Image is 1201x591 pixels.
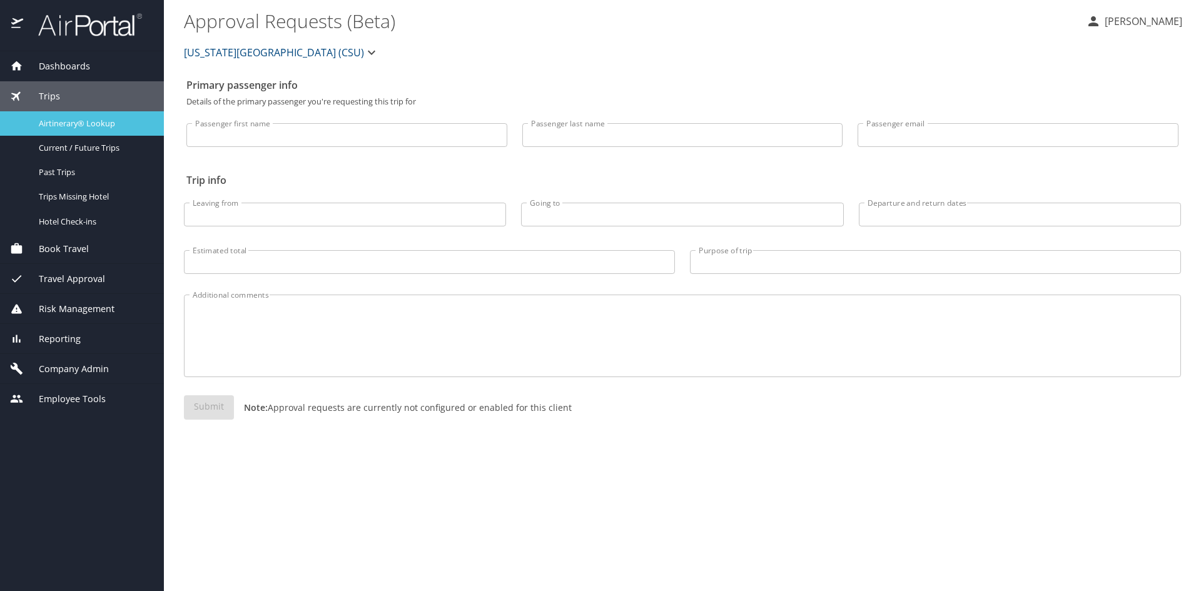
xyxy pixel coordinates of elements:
span: [US_STATE][GEOGRAPHIC_DATA] (CSU) [184,44,364,61]
img: icon-airportal.png [11,13,24,37]
span: Airtinerary® Lookup [39,118,149,129]
button: [PERSON_NAME] [1081,10,1187,33]
span: Company Admin [23,362,109,376]
h2: Trip info [186,170,1178,190]
span: Dashboards [23,59,90,73]
span: Reporting [23,332,81,346]
button: [US_STATE][GEOGRAPHIC_DATA] (CSU) [179,40,384,65]
span: Trips Missing Hotel [39,191,149,203]
span: Trips [23,89,60,103]
span: Travel Approval [23,272,105,286]
span: Hotel Check-ins [39,216,149,228]
img: airportal-logo.png [24,13,142,37]
h2: Primary passenger info [186,75,1178,95]
span: Risk Management [23,302,114,316]
span: Book Travel [23,242,89,256]
p: Details of the primary passenger you're requesting this trip for [186,98,1178,106]
strong: Note: [244,402,268,413]
h1: Approval Requests (Beta) [184,1,1076,40]
p: Approval requests are currently not configured or enabled for this client [234,401,572,414]
span: Current / Future Trips [39,142,149,154]
span: Past Trips [39,166,149,178]
p: [PERSON_NAME] [1101,14,1182,29]
span: Employee Tools [23,392,106,406]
